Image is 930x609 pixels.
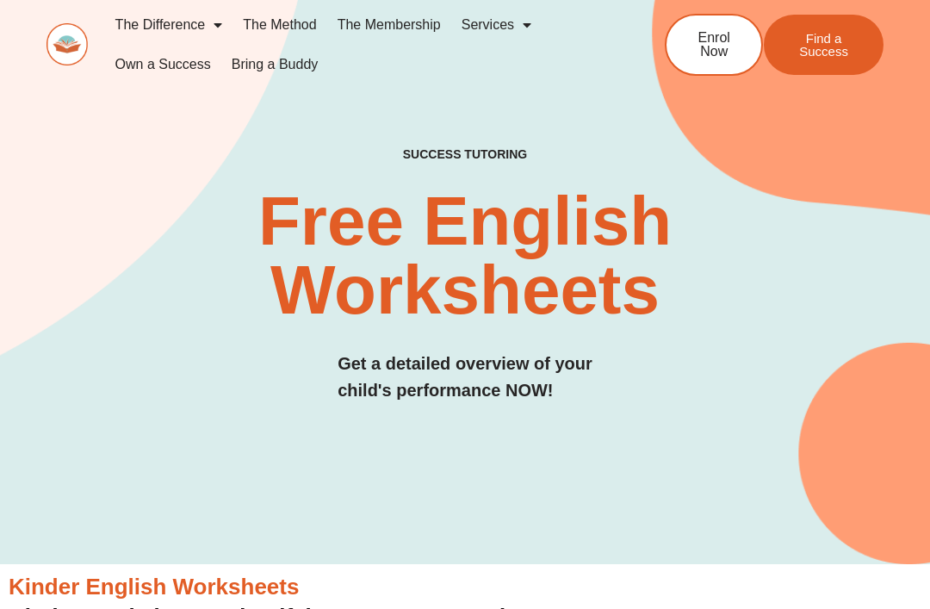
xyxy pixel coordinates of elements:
h3: Kinder English Worksheets [9,573,921,602]
a: Bring a Buddy [221,45,329,84]
a: The Method [232,5,326,45]
a: Enrol Now [665,14,763,76]
h4: SUCCESS TUTORING​ [341,147,589,162]
a: Own a Success [105,45,221,84]
a: Services [451,5,542,45]
a: The Difference [105,5,233,45]
span: Enrol Now [692,31,735,59]
a: The Membership [327,5,451,45]
nav: Menu [105,5,617,84]
a: Find a Success [764,15,883,75]
span: Find a Success [790,32,858,58]
h2: Free English Worksheets​ [189,187,741,325]
h3: Get a detailed overview of your child's performance NOW! [338,351,592,404]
